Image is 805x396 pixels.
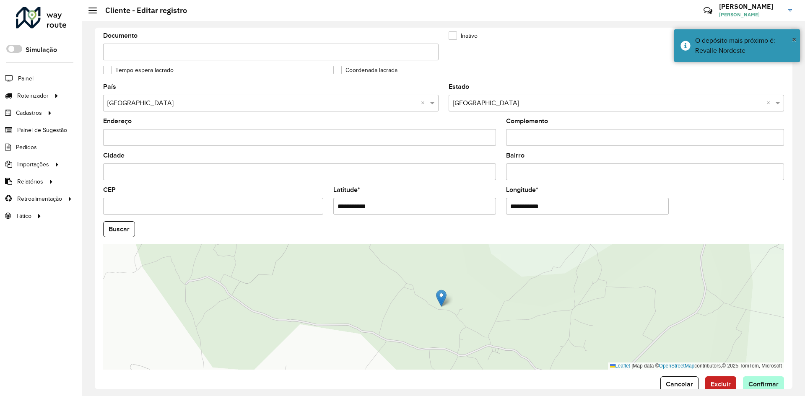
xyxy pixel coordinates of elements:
label: Estado [449,82,469,92]
div: O depósito mais próximo é: Revalle Nordeste [695,36,794,56]
label: Coordenada lacrada [333,66,397,75]
span: Importações [17,160,49,169]
label: Longitude [506,185,538,195]
span: Cancelar [666,380,693,388]
label: Simulação [26,45,57,55]
a: OpenStreetMap [659,363,695,369]
span: Tático [16,212,31,220]
a: Leaflet [610,363,630,369]
span: Relatórios [17,177,43,186]
span: Excluir [711,380,731,388]
button: Cancelar [660,376,699,392]
img: Marker [436,290,447,307]
h2: Cliente - Editar registro [97,6,187,15]
button: Buscar [103,221,135,237]
label: Complemento [506,116,548,126]
h3: [PERSON_NAME] [719,3,782,10]
span: Roteirizador [17,91,49,100]
span: Retroalimentação [17,194,62,203]
button: Confirmar [743,376,784,392]
span: Confirmar [748,380,779,388]
label: Endereço [103,116,132,126]
label: Inativo [449,31,478,40]
label: Tempo espera lacrado [103,66,174,75]
label: Bairro [506,150,525,160]
label: Latitude [333,185,360,195]
label: País [103,82,116,92]
label: CEP [103,185,116,195]
span: Clear all [421,98,428,108]
div: Map data © contributors,© 2025 TomTom, Microsoft [608,362,784,370]
button: Close [792,33,796,46]
span: Cadastros [16,109,42,117]
a: Contato Rápido [699,2,717,20]
span: Pedidos [16,143,37,152]
span: Painel de Sugestão [17,126,67,135]
span: Clear all [766,98,774,108]
span: | [631,363,633,369]
label: Documento [103,31,138,41]
span: Painel [18,74,34,83]
label: Cidade [103,150,125,160]
span: × [792,35,796,44]
span: [PERSON_NAME] [719,11,782,18]
button: Excluir [705,376,736,392]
